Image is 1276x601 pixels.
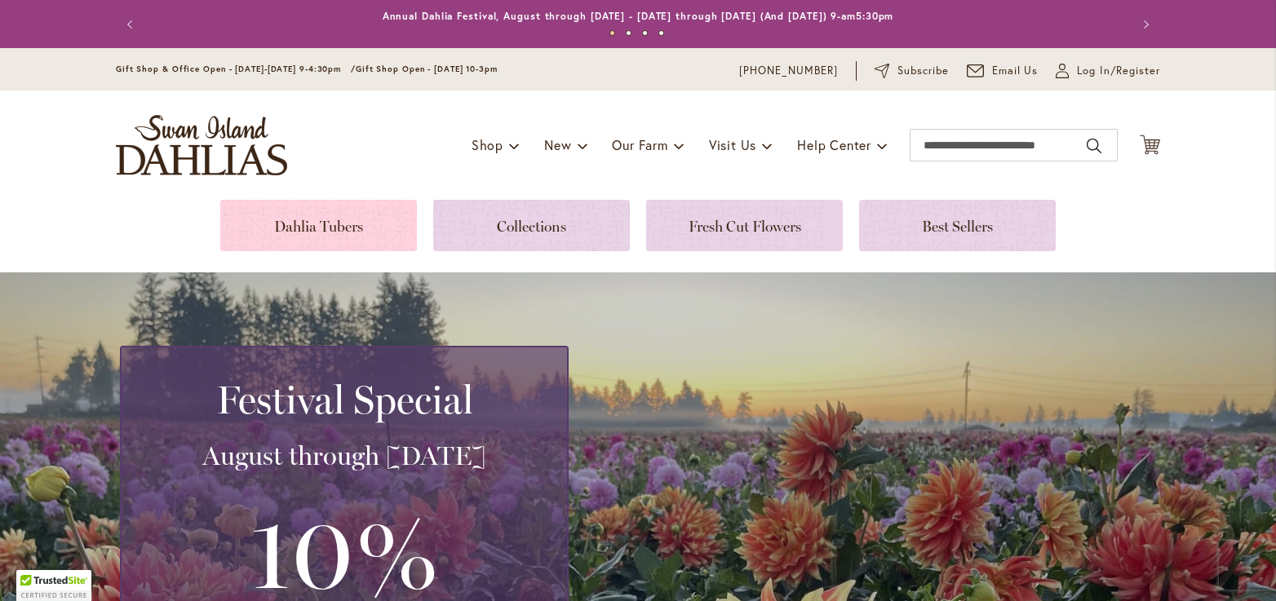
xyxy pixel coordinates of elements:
[967,63,1039,79] a: Email Us
[709,136,756,153] span: Visit Us
[626,30,631,36] button: 2 of 4
[739,63,838,79] a: [PHONE_NUMBER]
[642,30,648,36] button: 3 of 4
[897,63,949,79] span: Subscribe
[797,136,871,153] span: Help Center
[609,30,615,36] button: 1 of 4
[544,136,571,153] span: New
[116,115,287,175] a: store logo
[116,64,356,74] span: Gift Shop & Office Open - [DATE]-[DATE] 9-4:30pm /
[612,136,667,153] span: Our Farm
[472,136,503,153] span: Shop
[141,440,547,472] h3: August through [DATE]
[875,63,949,79] a: Subscribe
[1077,63,1160,79] span: Log In/Register
[383,10,894,22] a: Annual Dahlia Festival, August through [DATE] - [DATE] through [DATE] (And [DATE]) 9-am5:30pm
[141,377,547,422] h2: Festival Special
[356,64,498,74] span: Gift Shop Open - [DATE] 10-3pm
[116,8,148,41] button: Previous
[992,63,1039,79] span: Email Us
[658,30,664,36] button: 4 of 4
[1128,8,1160,41] button: Next
[1056,63,1160,79] a: Log In/Register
